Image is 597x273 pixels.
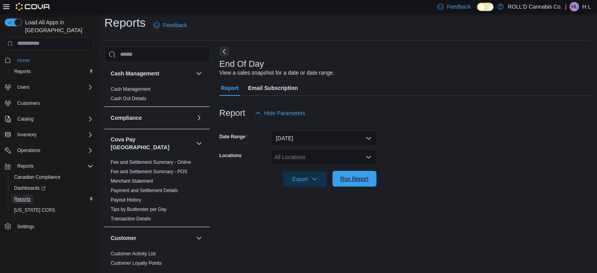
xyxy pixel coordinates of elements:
[571,2,577,11] span: HL
[17,57,30,64] span: Home
[11,67,34,76] a: Reports
[14,221,93,231] span: Settings
[104,15,146,31] h1: Reports
[283,171,327,187] button: Export
[14,98,93,108] span: Customers
[111,70,193,77] button: Cash Management
[104,84,210,106] div: Cash Management
[14,82,93,92] span: Users
[111,70,159,77] h3: Cash Management
[14,130,40,139] button: Inventory
[111,207,166,212] a: Tips by Budtender per Day
[2,97,97,109] button: Customers
[2,220,97,232] button: Settings
[14,114,37,124] button: Catalog
[111,260,162,266] a: Customer Loyalty Points
[111,216,151,222] span: Transaction Details
[194,113,204,123] button: Compliance
[14,55,93,65] span: Home
[17,132,37,138] span: Inventory
[111,178,153,184] span: Merchant Statement
[14,146,93,155] span: Operations
[264,109,305,117] span: Hide Parameters
[111,251,156,257] span: Customer Activity List
[11,183,49,193] a: Dashboards
[17,147,40,154] span: Operations
[11,172,64,182] a: Canadian Compliance
[14,161,93,171] span: Reports
[111,96,146,101] a: Cash Out Details
[340,175,369,183] span: Run Report
[219,152,242,159] label: Locations
[2,129,97,140] button: Inventory
[111,159,191,165] a: Fee and Settlement Summary - Online
[14,161,37,171] button: Reports
[2,82,97,93] button: Users
[14,174,60,180] span: Canadian Compliance
[14,99,43,108] a: Customers
[14,185,46,191] span: Dashboards
[111,169,187,175] span: Fee and Settlement Summary - POS
[332,171,376,187] button: Run Report
[14,222,37,231] a: Settings
[2,114,97,125] button: Catalog
[17,100,40,106] span: Customers
[248,80,298,96] span: Email Subscription
[565,2,567,11] p: |
[11,194,93,204] span: Reports
[17,163,34,169] span: Reports
[508,2,562,11] p: ROLL'D Cannabis Co.
[194,69,204,78] button: Cash Management
[104,158,210,227] div: Cova Pay [GEOGRAPHIC_DATA]
[194,139,204,148] button: Cova Pay [GEOGRAPHIC_DATA]
[8,66,97,77] button: Reports
[17,84,29,90] span: Users
[288,171,322,187] span: Export
[11,172,93,182] span: Canadian Compliance
[111,187,178,194] span: Payment and Settlement Details
[111,114,142,122] h3: Compliance
[111,169,187,174] a: Fee and Settlement Summary - POS
[194,233,204,243] button: Customer
[14,196,31,202] span: Reports
[477,3,493,11] input: Dark Mode
[17,116,33,122] span: Catalog
[16,3,51,11] img: Cova
[14,114,93,124] span: Catalog
[14,130,93,139] span: Inventory
[111,197,141,203] a: Payout History
[163,21,187,29] span: Feedback
[2,161,97,172] button: Reports
[570,2,579,11] div: H L
[447,3,471,11] span: Feedback
[14,207,55,213] span: [US_STATE] CCRS
[8,183,97,194] a: Dashboards
[252,105,309,121] button: Hide Parameters
[111,114,193,122] button: Compliance
[111,234,136,242] h3: Customer
[221,80,239,96] span: Report
[111,86,150,92] a: Cash Management
[219,108,245,118] h3: Report
[22,18,93,34] span: Load All Apps in [GEOGRAPHIC_DATA]
[111,136,193,151] button: Cova Pay [GEOGRAPHIC_DATA]
[14,56,33,65] a: Home
[8,205,97,216] button: [US_STATE] CCRS
[111,95,146,102] span: Cash Out Details
[14,146,44,155] button: Operations
[11,194,34,204] a: Reports
[14,68,31,75] span: Reports
[17,224,34,230] span: Settings
[11,205,93,215] span: Washington CCRS
[219,59,264,69] h3: End Of Day
[111,251,156,257] a: Customer Activity List
[11,67,93,76] span: Reports
[5,51,93,253] nav: Complex example
[8,172,97,183] button: Canadian Compliance
[111,216,151,222] a: Transaction Details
